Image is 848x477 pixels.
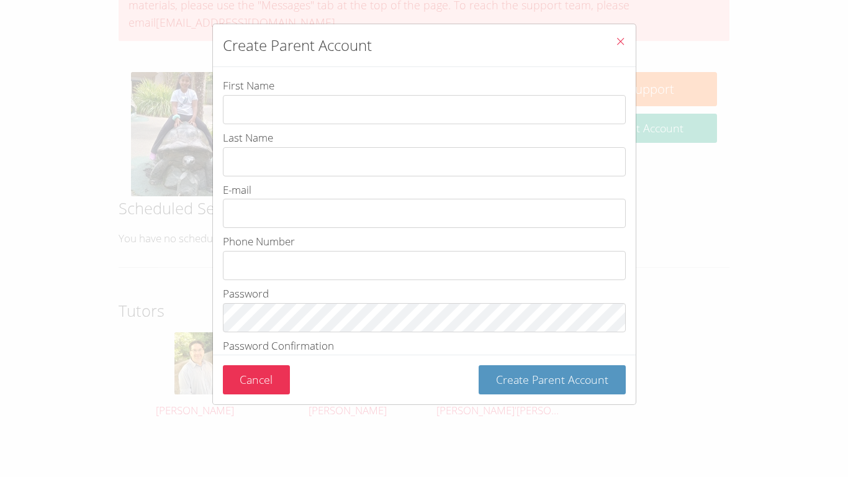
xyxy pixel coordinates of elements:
[223,338,334,353] span: Password Confirmation
[223,147,626,176] input: Last Name
[223,199,626,228] input: E-mail
[223,251,626,280] input: Phone Number
[496,372,608,387] span: Create Parent Account
[479,365,626,394] button: Create Parent Account
[223,78,274,93] span: First Name
[223,183,251,197] span: E-mail
[223,34,372,57] h2: Create Parent Account
[605,24,636,62] button: Close
[223,286,269,301] span: Password
[223,95,626,124] input: First Name
[223,303,626,332] input: Password
[223,365,291,394] button: Cancel
[223,234,295,248] span: Phone Number
[223,130,273,145] span: Last Name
